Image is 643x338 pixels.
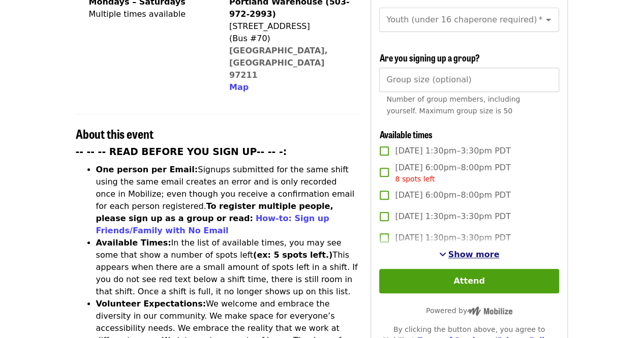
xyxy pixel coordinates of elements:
[96,164,359,237] li: Signups submitted for the same shift using the same email creates an error and is only recorded o...
[76,146,287,157] strong: -- -- -- READ BEFORE YOU SIGN UP-- -- -:
[395,232,510,244] span: [DATE] 1:30pm–3:30pm PDT
[96,237,359,298] li: In the list of available times, you may see some that show a number of spots left This appears wh...
[448,250,500,259] span: Show more
[386,95,520,115] span: Number of group members, including yourself. Maximum group size is 50
[395,162,510,185] span: [DATE] 6:00pm–8:00pm PDT
[89,8,186,20] div: Multiple times available
[395,189,510,201] span: [DATE] 6:00pm–8:00pm PDT
[229,20,350,33] div: [STREET_ADDRESS]
[379,128,432,141] span: Available times
[379,51,479,64] span: Are you signing up a group?
[379,269,559,293] button: Attend
[229,33,350,45] div: (Bus #70)
[467,306,512,316] img: Powered by Mobilize
[426,306,512,315] span: Powered by
[229,81,249,94] button: Map
[229,46,328,80] a: [GEOGRAPHIC_DATA], [GEOGRAPHIC_DATA] 97211
[253,250,332,260] strong: (ex: 5 spots left.)
[541,13,556,27] button: Open
[76,125,154,142] span: About this event
[96,238,171,248] strong: Available Times:
[395,145,510,157] span: [DATE] 1:30pm–3:30pm PDT
[229,82,249,92] span: Map
[96,201,333,223] strong: To register multiple people, please sign up as a group or read:
[379,68,559,92] input: [object Object]
[96,299,206,309] strong: Volunteer Expectations:
[395,175,435,183] span: 8 spots left
[96,213,329,235] a: How-to: Sign up Friends/Family with No Email
[395,210,510,223] span: [DATE] 1:30pm–3:30pm PDT
[96,165,198,174] strong: One person per Email:
[439,249,500,261] button: See more timeslots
